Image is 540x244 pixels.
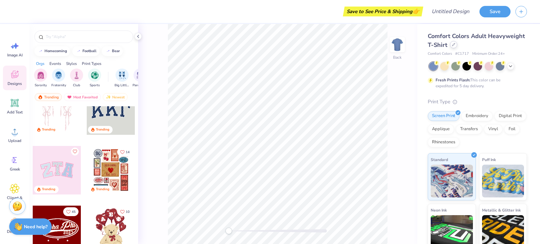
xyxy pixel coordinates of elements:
img: Puff Ink [482,165,524,197]
button: homecoming [34,46,70,56]
div: filter for Club [70,69,83,88]
span: Big Little Reveal [115,83,130,88]
div: Save to See Price & Shipping [345,7,422,16]
span: # C1717 [455,51,469,57]
span: Metallic & Glitter Ink [482,207,521,213]
img: Sorority Image [37,71,45,79]
div: Embroidery [461,111,493,121]
span: 14 [126,151,130,154]
span: 45 [72,210,76,213]
div: Transfers [456,124,482,134]
button: filter button [51,69,66,88]
div: Back [393,54,402,60]
img: Sports Image [91,71,99,79]
div: filter for Parent's Weekend [133,69,148,88]
span: Sports [90,83,100,88]
div: football [82,49,97,53]
div: homecoming [45,49,67,53]
div: Trending [96,127,109,132]
img: Big Little Reveal Image [118,71,126,79]
button: Like [117,207,133,216]
span: Minimum Order: 24 + [472,51,505,57]
img: Standard [431,165,473,197]
button: Like [117,148,133,156]
div: filter for Big Little Reveal [115,69,130,88]
button: filter button [34,69,47,88]
img: Fraternity Image [55,71,62,79]
img: trend_line.gif [105,49,111,53]
span: Neon Ink [431,207,447,213]
div: Trending [96,187,109,192]
button: football [72,46,99,56]
span: Designs [8,81,22,86]
button: filter button [115,69,130,88]
div: filter for Sports [88,69,101,88]
div: Orgs [36,61,45,67]
img: trend_line.gif [38,49,43,53]
input: Untitled Design [426,5,475,18]
div: filter for Fraternity [51,69,66,88]
img: most_fav.gif [67,95,72,99]
span: Comfort Colors [428,51,452,57]
button: filter button [70,69,83,88]
span: Add Text [7,110,23,115]
strong: Fresh Prints Flash: [436,77,470,83]
span: Sorority [35,83,47,88]
span: 👉 [412,7,420,15]
span: Puff Ink [482,156,496,163]
div: Print Type [428,98,527,106]
img: Back [391,38,404,51]
button: Like [63,207,79,216]
div: filter for Sorority [34,69,47,88]
div: Vinyl [484,124,502,134]
div: Trending [42,187,55,192]
span: Upload [8,138,21,143]
button: bear [102,46,123,56]
div: Screen Print [428,111,459,121]
span: Image AI [7,52,23,58]
div: Accessibility label [225,228,232,234]
div: Digital Print [495,111,526,121]
span: Fraternity [51,83,66,88]
img: Club Image [73,71,80,79]
img: trend_line.gif [76,49,81,53]
div: This color can be expedited for 5 day delivery. [436,77,516,89]
span: Parent's Weekend [133,83,148,88]
div: Print Types [82,61,101,67]
div: Applique [428,124,454,134]
button: Like [71,148,79,155]
div: Newest [103,93,128,101]
span: Comfort Colors Adult Heavyweight T-Shirt [428,32,525,49]
div: Styles [66,61,77,67]
div: Rhinestones [428,137,459,147]
span: Standard [431,156,448,163]
span: Greek [10,167,20,172]
div: Trending [42,127,55,132]
button: filter button [133,69,148,88]
span: Club [73,83,80,88]
img: trending.gif [38,95,43,99]
div: Events [49,61,61,67]
span: 10 [126,210,130,213]
span: Clipart & logos [4,195,26,206]
div: Trending [35,93,62,101]
strong: Need help? [24,224,47,230]
img: Parent's Weekend Image [136,71,144,79]
span: Decorate [7,229,23,234]
button: Save [479,6,511,17]
div: Most Favorited [64,93,101,101]
button: filter button [88,69,101,88]
div: bear [112,49,120,53]
div: Foil [504,124,520,134]
input: Try "Alpha" [45,33,129,40]
img: newest.gif [106,95,111,99]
